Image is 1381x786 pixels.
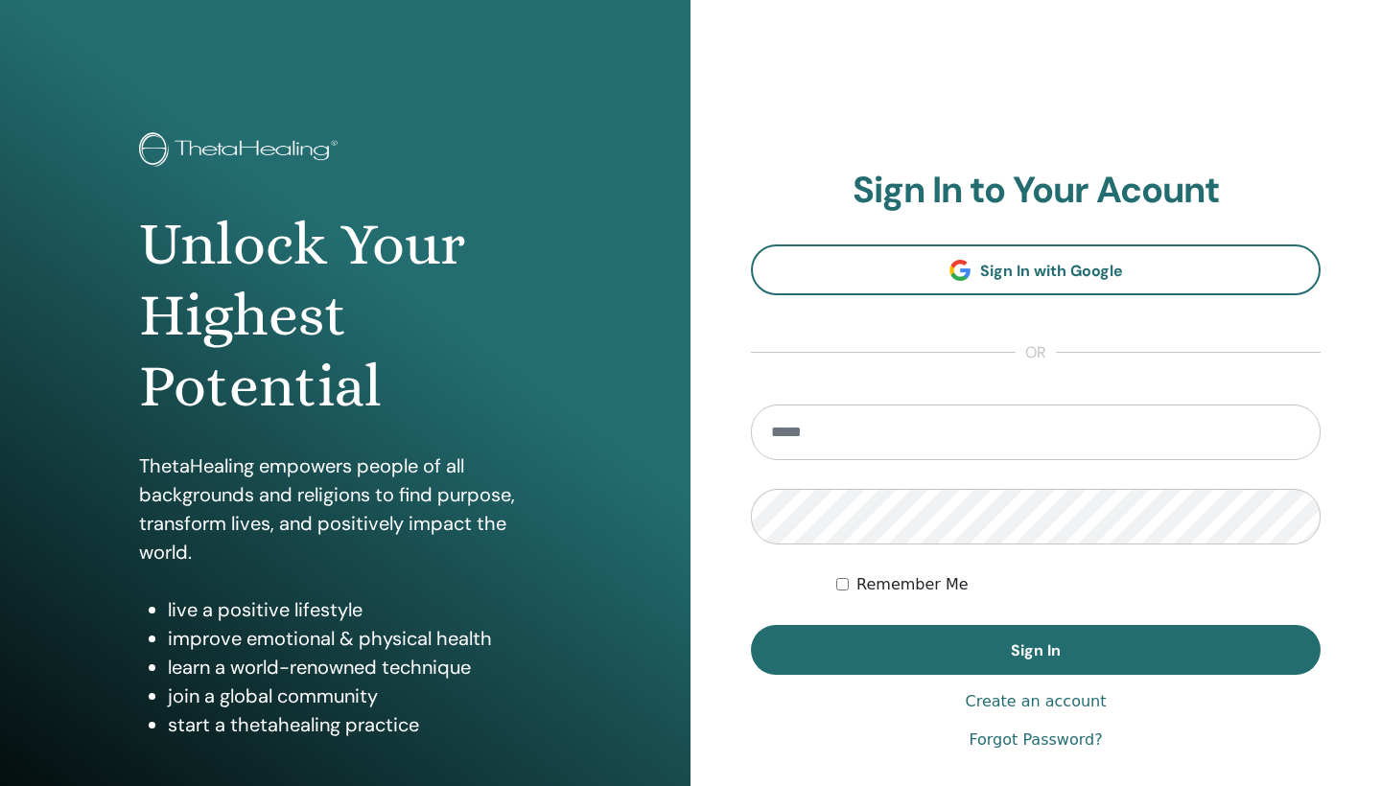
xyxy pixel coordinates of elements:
span: Sign In with Google [980,261,1123,281]
p: ThetaHealing empowers people of all backgrounds and religions to find purpose, transform lives, a... [139,451,551,566]
a: Forgot Password? [969,728,1102,751]
label: Remember Me [856,573,969,596]
span: or [1016,341,1056,364]
li: learn a world-renowned technique [168,653,551,682]
li: join a global community [168,682,551,710]
div: Keep me authenticated indefinitely or until I manually logout [836,573,1321,596]
a: Sign In with Google [751,244,1321,295]
h1: Unlock Your Highest Potential [139,209,551,423]
a: Create an account [965,690,1106,713]
span: Sign In [1011,640,1061,660]
li: live a positive lifestyle [168,595,551,624]
h2: Sign In to Your Acount [751,169,1321,213]
li: start a thetahealing practice [168,710,551,739]
button: Sign In [751,625,1321,675]
li: improve emotional & physical health [168,624,551,653]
